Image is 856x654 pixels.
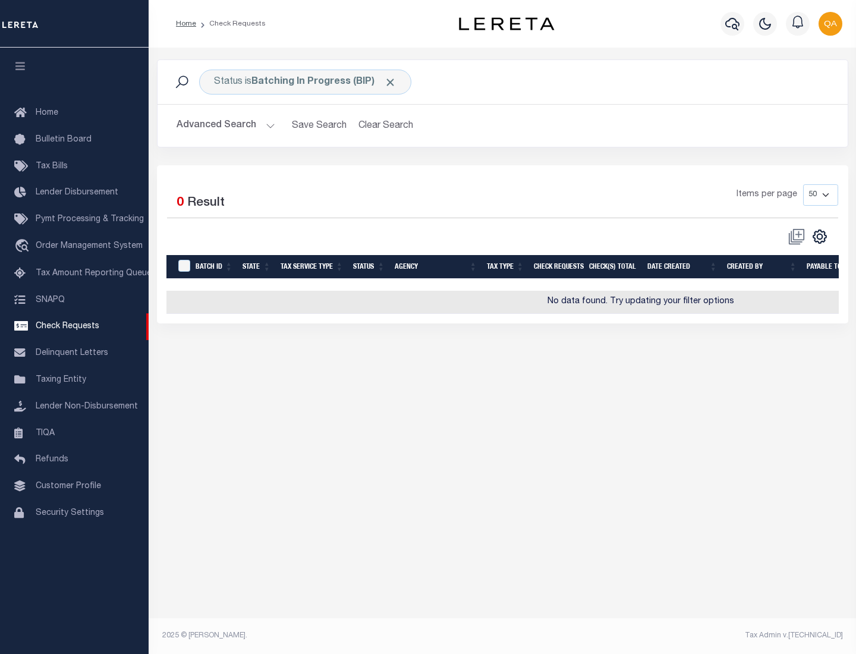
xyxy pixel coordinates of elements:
button: Save Search [285,114,354,137]
th: Batch Id: activate to sort column ascending [191,255,238,279]
img: svg+xml;base64,PHN2ZyB4bWxucz0iaHR0cDovL3d3dy53My5vcmcvMjAwMC9zdmciIHBvaW50ZXItZXZlbnRzPSJub25lIi... [819,12,842,36]
span: Tax Amount Reporting Queue [36,269,152,278]
span: Pymt Processing & Tracking [36,215,144,224]
img: logo-dark.svg [459,17,554,30]
th: Check Requests [529,255,584,279]
span: TIQA [36,429,55,437]
div: 2025 © [PERSON_NAME]. [153,630,503,641]
th: Status: activate to sort column ascending [348,255,390,279]
span: Customer Profile [36,482,101,491]
th: Check(s) Total [584,255,643,279]
span: Taxing Entity [36,376,86,384]
th: State: activate to sort column ascending [238,255,276,279]
span: Items per page [737,188,797,202]
i: travel_explore [14,239,33,254]
div: Tax Admin v.[TECHNICAL_ID] [511,630,843,641]
th: Tax Service Type: activate to sort column ascending [276,255,348,279]
button: Advanced Search [177,114,275,137]
th: Tax Type: activate to sort column ascending [482,255,529,279]
span: Click to Remove [384,76,396,89]
th: Date Created: activate to sort column ascending [643,255,722,279]
span: Lender Disbursement [36,188,118,197]
span: Bulletin Board [36,136,92,144]
span: SNAPQ [36,295,65,304]
span: Order Management System [36,242,143,250]
span: Delinquent Letters [36,349,108,357]
span: Lender Non-Disbursement [36,403,138,411]
span: Security Settings [36,509,104,517]
span: Refunds [36,455,68,464]
b: Batching In Progress (BIP) [251,77,396,87]
li: Check Requests [196,18,266,29]
th: Created By: activate to sort column ascending [722,255,802,279]
a: Home [176,20,196,27]
span: Home [36,109,58,117]
div: Status is [199,70,411,95]
button: Clear Search [354,114,418,137]
span: Tax Bills [36,162,68,171]
label: Result [187,194,225,213]
th: Agency: activate to sort column ascending [390,255,482,279]
span: Check Requests [36,322,99,331]
span: 0 [177,197,184,209]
